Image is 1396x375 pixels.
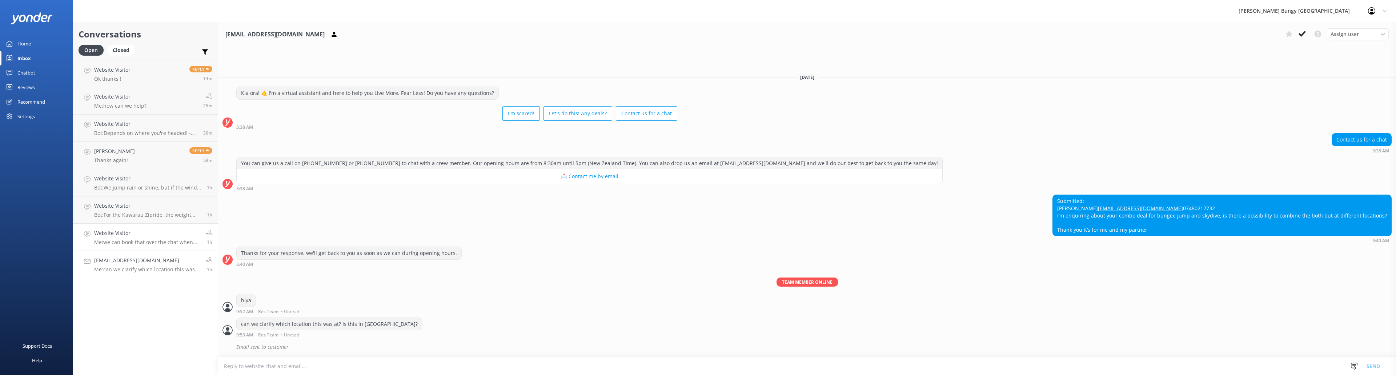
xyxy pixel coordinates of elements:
h4: Website Visitor [94,93,147,101]
div: can we clarify which location this was at? Is this in [GEOGRAPHIC_DATA]? [237,318,422,330]
img: yonder-white-logo.png [11,12,53,24]
div: Sep 20 2025 09:52am (UTC +12:00) Pacific/Auckland [236,309,301,314]
a: [EMAIL_ADDRESS][DOMAIN_NAME]Me:can we clarify which location this was at? Is this in [GEOGRAPHIC_... [73,251,218,278]
button: Let's do this! Any deals? [543,106,612,121]
h4: Website Visitor [94,120,198,128]
span: Sep 20 2025 09:53am (UTC +12:00) Pacific/Auckland [207,266,212,272]
span: Sep 20 2025 11:21am (UTC +12:00) Pacific/Auckland [203,130,212,136]
div: Open [79,45,104,56]
span: [DATE] [796,74,819,80]
p: Thanks again! [94,157,135,164]
div: Sep 20 2025 03:38am (UTC +12:00) Pacific/Auckland [236,124,677,129]
div: Thanks for your response, we'll get back to you as soon as we can during opening hours. [237,247,461,259]
div: Assign User [1327,28,1389,40]
button: Contact us for a chat [616,106,677,121]
span: Res Team [258,333,278,337]
strong: 9:52 AM [236,310,253,314]
p: Me: can we clarify which location this was at? Is this in [GEOGRAPHIC_DATA]? [94,266,200,273]
a: Website VisitorBot:For the Kawarau Zipride, the weight limit is between 30kg and 150kg, whether y... [73,196,218,224]
p: Bot: Depends on where you're headed! - [GEOGRAPHIC_DATA]: [STREET_ADDRESS]. - [GEOGRAPHIC_DATA]: ... [94,130,198,136]
span: Reply [189,147,212,154]
div: Sep 20 2025 03:38am (UTC +12:00) Pacific/Auckland [1332,148,1392,153]
a: Website VisitorOk thanks !Reply14m [73,60,218,87]
h3: [EMAIL_ADDRESS][DOMAIN_NAME] [225,30,325,39]
span: Sep 20 2025 11:37am (UTC +12:00) Pacific/Auckland [203,75,212,81]
strong: 9:53 AM [236,333,253,337]
div: Kia ora! 🤙 I'm a virtual assistant and here to help you Live More, Fear Less! Do you have any que... [237,87,498,99]
span: Sep 20 2025 10:39am (UTC +12:00) Pacific/Auckland [207,212,212,218]
h2: Conversations [79,27,212,41]
span: Reply [189,66,212,72]
strong: 3:38 AM [236,187,253,191]
a: [EMAIL_ADDRESS][DOMAIN_NAME] [1098,205,1183,212]
div: Closed [107,45,135,56]
h4: [EMAIL_ADDRESS][DOMAIN_NAME] [94,256,200,264]
span: Sep 20 2025 10:52am (UTC +12:00) Pacific/Auckland [203,157,212,163]
h4: Website Visitor [94,202,201,210]
span: • Unread [281,333,299,337]
h4: Website Visitor [94,175,201,183]
h4: [PERSON_NAME] [94,147,135,155]
div: hiya [237,294,256,307]
a: [PERSON_NAME]Thanks again!Reply59m [73,142,218,169]
span: Sep 20 2025 10:19am (UTC +12:00) Pacific/Auckland [207,239,212,245]
button: I'm scared! [502,106,540,121]
h4: Website Visitor [94,229,200,237]
a: Website VisitorBot:We jump rain or shine, but if the wind's howling like a banshee, we might hit ... [73,169,218,196]
div: Settings [17,109,35,124]
div: Sep 20 2025 09:53am (UTC +12:00) Pacific/Auckland [236,332,422,337]
a: Website VisitorMe:we can book that over the chat when you are ready1h [73,224,218,251]
div: Sep 20 2025 03:40am (UTC +12:00) Pacific/Auckland [1052,238,1392,243]
a: Website VisitorMe:how can we help?25m [73,87,218,115]
strong: 3:40 AM [236,262,253,267]
p: Ok thanks ! [94,76,131,82]
p: Bot: We jump rain or shine, but if the wind's howling like a banshee, we might hit pause. Check o... [94,184,201,191]
div: 2025-09-19T21:57:22.983 [222,341,1392,353]
a: Closed [107,46,139,54]
span: Res Team [258,310,278,314]
div: Submitted: [PERSON_NAME] 07480212732 I’m enquiring about your combo deal for bungee jump and skyd... [1053,195,1391,236]
a: Open [79,46,107,54]
strong: 3:38 AM [236,125,253,129]
div: Recommend [17,95,45,109]
span: Team member online [777,278,838,287]
div: Reviews [17,80,35,95]
div: Help [32,353,42,368]
button: 📩 Contact me by email [237,169,942,184]
div: Support Docs [23,339,52,353]
strong: 3:38 AM [1372,149,1389,153]
div: Sep 20 2025 03:40am (UTC +12:00) Pacific/Auckland [236,262,462,267]
strong: 3:40 AM [1372,239,1389,243]
div: Sep 20 2025 03:38am (UTC +12:00) Pacific/Auckland [236,186,943,191]
div: Chatbot [17,65,35,80]
span: • Unread [281,310,299,314]
div: Contact us for a chat [1332,133,1391,146]
a: Website VisitorBot:Depends on where you're headed! - [GEOGRAPHIC_DATA]: [STREET_ADDRESS]. - [GEOG... [73,115,218,142]
div: Inbox [17,51,31,65]
h4: Website Visitor [94,66,131,74]
span: Sep 20 2025 11:27am (UTC +12:00) Pacific/Auckland [203,103,212,109]
div: You can give us a call on [PHONE_NUMBER] or [PHONE_NUMBER] to chat with a crew member. Our openin... [237,157,942,169]
span: Sep 20 2025 10:49am (UTC +12:00) Pacific/Auckland [207,184,212,191]
span: Assign user [1331,30,1359,38]
div: Email sent to customer [236,341,1392,353]
p: Bot: For the Kawarau Zipride, the weight limit is between 30kg and 150kg, whether you're flying s... [94,212,201,218]
p: Me: we can book that over the chat when you are ready [94,239,200,246]
div: Home [17,36,31,51]
p: Me: how can we help? [94,103,147,109]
